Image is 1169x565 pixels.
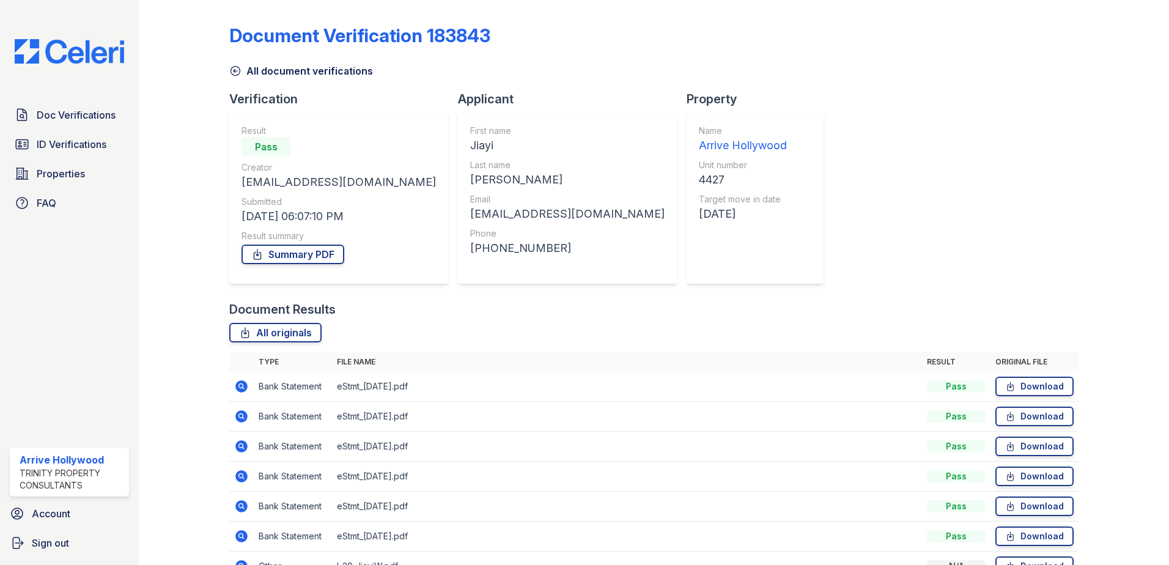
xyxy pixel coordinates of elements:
div: Arrive Hollywood [699,137,787,154]
div: Unit number [699,159,787,171]
div: [DATE] 06:07:10 PM [242,208,436,225]
th: Result [922,352,990,372]
a: Doc Verifications [10,103,129,127]
div: [PERSON_NAME] [470,171,665,188]
a: Download [995,467,1074,486]
span: Sign out [32,536,69,550]
td: Bank Statement [254,432,332,462]
div: Verification [229,90,458,108]
div: Trinity Property Consultants [20,467,124,492]
div: Phone [470,227,665,240]
div: 4427 [699,171,787,188]
span: FAQ [37,196,56,210]
a: All originals [229,323,322,342]
div: Pass [927,470,986,482]
a: Download [995,497,1074,516]
span: Properties [37,166,85,181]
a: Name Arrive Hollywood [699,125,787,154]
div: Pass [927,530,986,542]
span: ID Verifications [37,137,106,152]
div: Pass [242,137,290,157]
div: Last name [470,159,665,171]
td: eStmt_[DATE].pdf [332,492,922,522]
td: eStmt_[DATE].pdf [332,432,922,462]
div: Document Results [229,301,336,318]
div: Property [687,90,833,108]
span: Doc Verifications [37,108,116,122]
div: Pass [927,500,986,512]
div: Document Verification 183843 [229,24,490,46]
th: Original file [990,352,1079,372]
div: [EMAIL_ADDRESS][DOMAIN_NAME] [242,174,436,191]
div: [DATE] [699,205,787,223]
div: [EMAIL_ADDRESS][DOMAIN_NAME] [470,205,665,223]
th: File name [332,352,922,372]
a: Properties [10,161,129,186]
td: Bank Statement [254,372,332,402]
td: Bank Statement [254,492,332,522]
a: FAQ [10,191,129,215]
div: Applicant [458,90,687,108]
a: Download [995,437,1074,456]
td: eStmt_[DATE].pdf [332,402,922,432]
td: eStmt_[DATE].pdf [332,372,922,402]
td: Bank Statement [254,402,332,432]
td: eStmt_[DATE].pdf [332,462,922,492]
a: Summary PDF [242,245,344,264]
a: Download [995,526,1074,546]
div: [PHONE_NUMBER] [470,240,665,257]
td: eStmt_[DATE].pdf [332,522,922,552]
a: ID Verifications [10,132,129,157]
td: Bank Statement [254,462,332,492]
div: Result [242,125,436,137]
a: Sign out [5,531,134,555]
a: All document verifications [229,64,373,78]
a: Download [995,377,1074,396]
div: Pass [927,380,986,393]
img: CE_Logo_Blue-a8612792a0a2168367f1c8372b55b34899dd931a85d93a1a3d3e32e68fde9ad4.png [5,39,134,64]
td: Bank Statement [254,522,332,552]
span: Account [32,506,70,521]
a: Download [995,407,1074,426]
div: Name [699,125,787,137]
div: First name [470,125,665,137]
div: Target move in date [699,193,787,205]
div: Result summary [242,230,436,242]
div: Arrive Hollywood [20,452,124,467]
div: Email [470,193,665,205]
div: Jiayi [470,137,665,154]
div: Submitted [242,196,436,208]
th: Type [254,352,332,372]
div: Pass [927,410,986,423]
div: Creator [242,161,436,174]
div: Pass [927,440,986,452]
a: Account [5,501,134,526]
